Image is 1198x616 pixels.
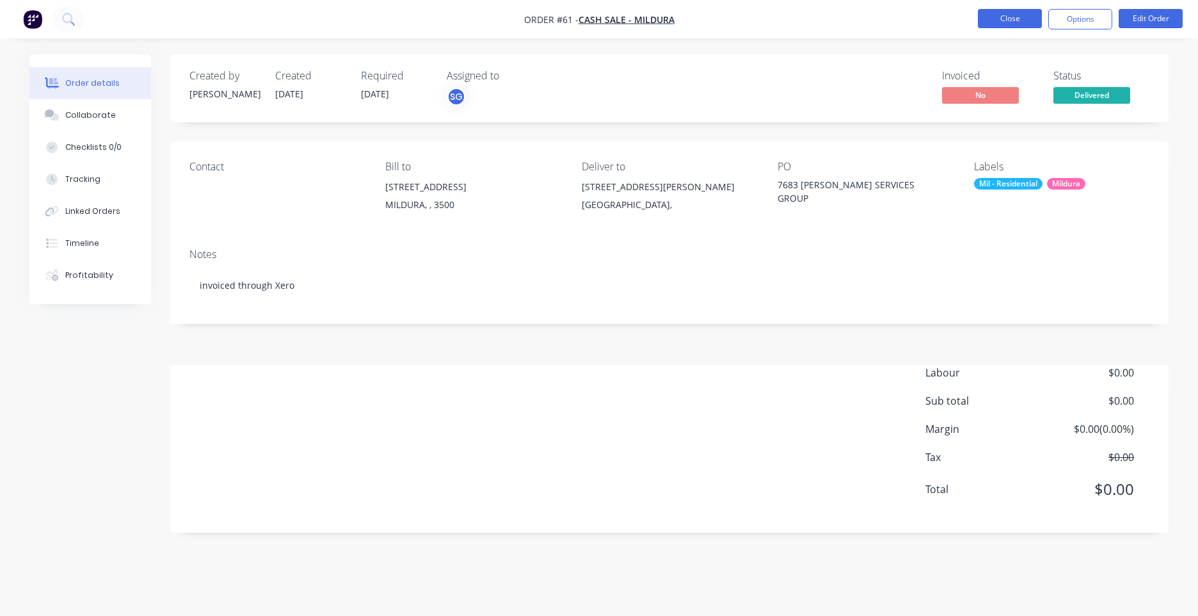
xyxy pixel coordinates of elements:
span: Sub total [925,393,1039,409]
span: $0.00 [1039,450,1134,465]
div: Timeline [65,238,99,249]
div: Collaborate [65,109,116,121]
div: Created [275,70,346,82]
div: [STREET_ADDRESS][PERSON_NAME][GEOGRAPHIC_DATA], [582,178,757,219]
div: Deliver to [582,161,757,173]
span: $0.00 [1039,478,1134,501]
button: Close [978,9,1042,28]
div: [STREET_ADDRESS]MILDURA, , 3500 [385,178,561,219]
div: Assigned to [447,70,575,82]
div: [GEOGRAPHIC_DATA], [582,196,757,214]
div: [STREET_ADDRESS][PERSON_NAME] [582,178,757,196]
button: Delivered [1053,87,1130,106]
div: Required [361,70,431,82]
span: Delivered [1053,87,1130,103]
button: Profitability [29,259,151,291]
div: Profitability [65,270,113,281]
div: Bill to [385,161,561,173]
span: Tax [925,450,1039,465]
div: Created by [189,70,260,82]
button: Collaborate [29,99,151,131]
div: Linked Orders [65,206,120,217]
div: Mil - Residential [974,178,1042,190]
button: Linked Orders [29,195,151,227]
div: Notes [189,248,1149,261]
div: PO [778,161,953,173]
button: Tracking [29,163,151,195]
div: [PERSON_NAME] [189,87,260,101]
span: $0.00 [1039,365,1134,380]
button: Edit Order [1119,9,1183,28]
div: Order details [65,77,120,89]
div: Mildura [1047,178,1085,190]
img: Factory [23,10,42,29]
span: No [942,87,1019,103]
span: [DATE] [275,88,303,100]
div: Tracking [65,174,100,185]
div: Status [1053,70,1149,82]
a: CASH SALE - MILDURA [579,13,675,26]
button: Order details [29,67,151,99]
button: Checklists 0/0 [29,131,151,163]
button: Timeline [29,227,151,259]
span: Labour [925,365,1039,380]
span: Order #61 - [524,13,579,26]
div: 7683 [PERSON_NAME] SERVICES GROUP [778,178,938,205]
span: $0.00 ( 0.00 %) [1039,421,1134,437]
div: Contact [189,161,365,173]
span: Total [925,482,1039,497]
span: $0.00 [1039,393,1134,409]
div: Invoiced [942,70,1038,82]
div: Checklists 0/0 [65,142,122,153]
div: Labels [974,161,1149,173]
span: Margin [925,421,1039,437]
div: MILDURA, , 3500 [385,196,561,214]
div: invoiced through Xero [189,266,1149,305]
button: Options [1048,9,1112,29]
span: [DATE] [361,88,389,100]
div: [STREET_ADDRESS] [385,178,561,196]
button: SG [447,87,466,106]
